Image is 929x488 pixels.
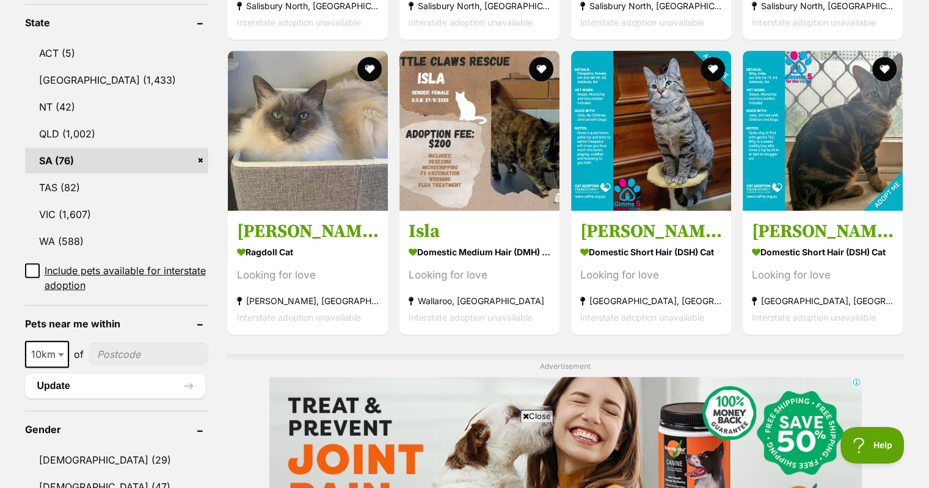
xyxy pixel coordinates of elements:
button: favourite [529,57,553,81]
a: NT (42) [25,94,208,120]
div: Looking for love [580,267,722,283]
strong: [GEOGRAPHIC_DATA], [GEOGRAPHIC_DATA] [580,293,722,309]
button: Update [25,374,205,398]
strong: Domestic Medium Hair (DMH) x Domestic Short Hair (DSH) Cat [409,243,550,261]
a: [PERSON_NAME] Ragdoll Cat Looking for love [PERSON_NAME], [GEOGRAPHIC_DATA] Interstate adoption u... [228,211,388,335]
span: 10km [26,346,68,363]
a: TAS (82) [25,175,208,200]
span: Interstate adoption unavailable [237,16,361,27]
iframe: Help Scout Beacon - Open [840,427,905,464]
div: Looking for love [752,267,894,283]
img: Isla - Domestic Medium Hair (DMH) x Domestic Short Hair (DSH) Cat [399,51,559,211]
button: favourite [873,57,897,81]
div: Looking for love [237,267,379,283]
h3: [PERSON_NAME] Just $50 Prices Will Rise Soon! [580,220,722,243]
h3: [PERSON_NAME] [237,220,379,243]
a: QLD (1,002) [25,121,208,147]
span: Interstate adoption unavailable [580,16,704,27]
a: [GEOGRAPHIC_DATA] (1,433) [25,67,208,93]
a: SA (76) [25,148,208,173]
strong: Domestic Short Hair (DSH) Cat [752,243,894,261]
a: Include pets available for interstate adoption [25,263,208,293]
button: favourite [701,57,725,81]
header: Pets near me within [25,318,208,329]
a: WA (588) [25,228,208,254]
img: Billy Just $100 Limited Time! - Domestic Short Hair (DSH) Cat [743,51,903,211]
strong: Ragdoll Cat [237,243,379,261]
span: Interstate adoption unavailable [237,312,361,322]
a: [PERSON_NAME] Just $100 Limited Time! Domestic Short Hair (DSH) Cat Looking for love [GEOGRAPHIC_... [743,211,903,335]
span: Include pets available for interstate adoption [45,263,208,293]
a: ACT (5) [25,40,208,66]
h3: Isla [409,220,550,243]
a: Isla Domestic Medium Hair (DMH) x Domestic Short Hair (DSH) Cat Looking for love Wallaroo, [GEOGR... [399,211,559,335]
img: Cleopatra Just $50 Prices Will Rise Soon! - Domestic Short Hair (DSH) Cat [571,51,731,211]
img: Alfie - Ragdoll Cat [228,51,388,211]
a: [DEMOGRAPHIC_DATA] (29) [25,447,208,473]
a: VIC (1,607) [25,202,208,227]
strong: [PERSON_NAME], [GEOGRAPHIC_DATA] [237,293,379,309]
span: Interstate adoption unavailable [580,312,704,322]
header: Gender [25,424,208,435]
strong: Wallaroo, [GEOGRAPHIC_DATA] [409,293,550,309]
span: Interstate adoption unavailable [752,16,876,27]
a: [PERSON_NAME] Just $50 Prices Will Rise Soon! Domestic Short Hair (DSH) Cat Looking for love [GEO... [571,211,731,335]
strong: [GEOGRAPHIC_DATA], [GEOGRAPHIC_DATA] [752,293,894,309]
span: Close [520,410,553,422]
input: postcode [89,343,208,366]
span: of [74,347,84,362]
div: Looking for love [409,267,550,283]
span: Interstate adoption unavailable [409,312,533,322]
span: Interstate adoption unavailable [409,16,533,27]
button: favourite [357,57,382,81]
span: Interstate adoption unavailable [752,312,876,322]
h3: [PERSON_NAME] Just $100 Limited Time! [752,220,894,243]
span: 10km [25,341,69,368]
header: State [25,17,208,28]
strong: Domestic Short Hair (DSH) Cat [580,243,722,261]
iframe: Advertisement [242,427,687,482]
